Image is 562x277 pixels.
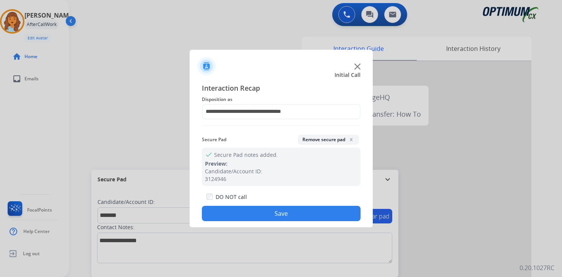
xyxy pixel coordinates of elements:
div: Secure Pad notes added. [202,148,361,186]
mat-icon: check [205,151,211,157]
span: x [348,136,354,142]
span: Initial Call [335,71,361,79]
button: Save [202,206,361,221]
span: Secure Pad [202,135,226,144]
label: DO NOT call [216,193,247,201]
img: contactIcon [197,57,216,75]
button: Remove secure padx [298,135,359,145]
span: Preview: [205,160,227,167]
img: contact-recap-line.svg [202,125,361,126]
div: Candidate/Account ID: 3124946 [205,168,357,183]
p: 0.20.1027RC [520,263,554,272]
span: Interaction Recap [202,83,361,95]
span: Disposition as [202,95,361,104]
